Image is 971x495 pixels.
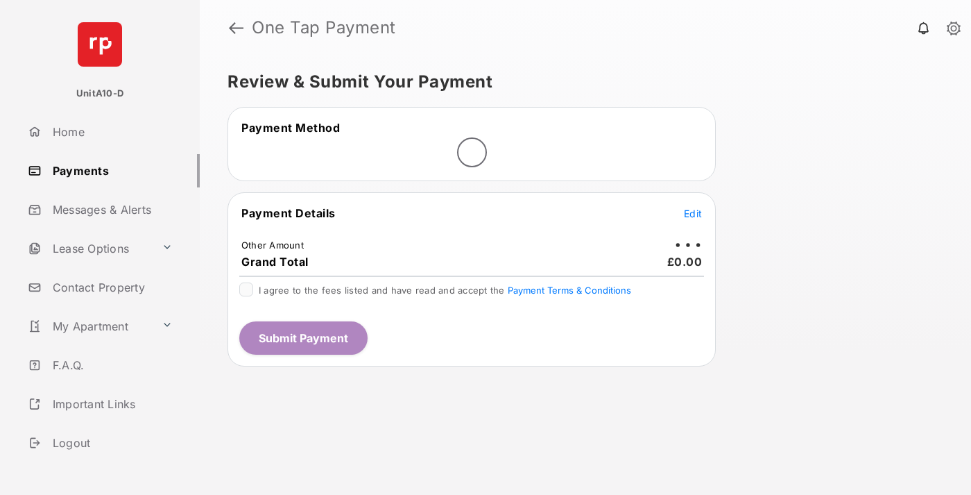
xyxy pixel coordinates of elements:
[252,19,396,36] strong: One Tap Payment
[259,285,631,296] span: I agree to the fees listed and have read and accept the
[508,285,631,296] button: I agree to the fees listed and have read and accept the
[22,232,156,265] a: Lease Options
[667,255,703,269] span: £0.00
[22,387,178,421] a: Important Links
[22,310,156,343] a: My Apartment
[241,255,309,269] span: Grand Total
[241,239,304,251] td: Other Amount
[22,426,200,460] a: Logout
[22,115,200,149] a: Home
[22,154,200,187] a: Payments
[241,121,340,135] span: Payment Method
[76,87,123,101] p: UnitA10-D
[22,271,200,304] a: Contact Property
[239,321,368,355] button: Submit Payment
[78,22,122,67] img: svg+xml;base64,PHN2ZyB4bWxucz0iaHR0cDovL3d3dy53My5vcmcvMjAwMC9zdmciIHdpZHRoPSI2NCIgaGVpZ2h0PSI2NC...
[227,74,932,90] h5: Review & Submit Your Payment
[684,206,702,220] button: Edit
[241,206,336,220] span: Payment Details
[22,193,200,226] a: Messages & Alerts
[684,208,702,219] span: Edit
[22,349,200,382] a: F.A.Q.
